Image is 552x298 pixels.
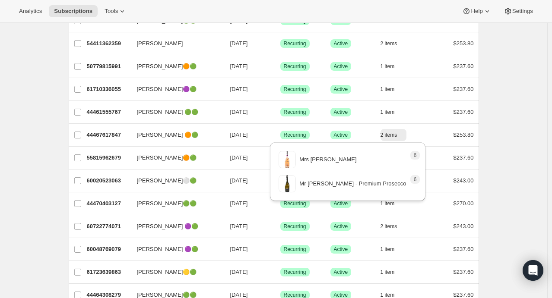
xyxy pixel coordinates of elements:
[381,63,395,70] span: 1 item
[87,108,130,116] p: 44461555767
[230,40,248,47] span: [DATE]
[87,222,130,231] p: 60722774071
[137,154,197,162] span: [PERSON_NAME]🟠🟢
[87,198,474,210] div: 44470403127[PERSON_NAME]🟢🟢[DATE]SuccessRecurringSuccessActive1 item$270.00
[132,60,218,73] button: [PERSON_NAME]🟠🟢
[381,246,395,253] span: 1 item
[230,246,248,252] span: [DATE]
[512,8,533,15] span: Settings
[137,222,199,231] span: [PERSON_NAME] 🟣🟢
[498,5,538,17] button: Settings
[87,129,474,141] div: 44467617847[PERSON_NAME] 🟠🟢[DATE]SuccessRecurringSuccessActive2 items$253.80
[381,109,395,116] span: 1 item
[230,200,248,207] span: [DATE]
[137,62,197,71] span: [PERSON_NAME]🟠🟢
[137,199,197,208] span: [PERSON_NAME]🟢🟢
[87,60,474,72] div: 50779815991[PERSON_NAME]🟠🟢[DATE]SuccessRecurringSuccessActive1 item$237.60
[381,223,397,230] span: 2 items
[137,39,183,48] span: [PERSON_NAME]
[137,85,197,94] span: [PERSON_NAME]🟣🟢
[284,132,306,138] span: Recurring
[381,269,395,276] span: 1 item
[454,109,474,115] span: $237.60
[284,40,306,47] span: Recurring
[230,223,248,229] span: [DATE]
[381,60,404,72] button: 1 item
[454,246,474,252] span: $237.60
[132,105,218,119] button: [PERSON_NAME] 🟢🟢
[132,128,218,142] button: [PERSON_NAME] 🟠🟢
[87,62,130,71] p: 50779815991
[87,176,130,185] p: 60020523063
[381,129,407,141] button: 2 items
[471,8,482,15] span: Help
[87,175,474,187] div: 60020523063[PERSON_NAME]⚪🟢[DATE]SuccessRecurringSuccessActive2 items$243.00
[381,266,404,278] button: 1 item
[132,37,218,50] button: [PERSON_NAME]
[334,63,348,70] span: Active
[284,109,306,116] span: Recurring
[381,38,407,50] button: 2 items
[284,86,306,93] span: Recurring
[284,223,306,230] span: Recurring
[299,179,406,188] p: Mr [PERSON_NAME] - Premium Prosecco
[230,177,248,184] span: [DATE]
[284,246,306,253] span: Recurring
[230,269,248,275] span: [DATE]
[334,86,348,93] span: Active
[54,8,92,15] span: Subscriptions
[454,132,474,138] span: $253.80
[132,265,218,279] button: [PERSON_NAME]🟡🟢
[284,269,306,276] span: Recurring
[454,269,474,275] span: $237.60
[523,260,543,281] div: Open Intercom Messenger
[230,292,248,298] span: [DATE]
[454,154,474,161] span: $237.60
[381,243,404,255] button: 1 item
[334,246,348,253] span: Active
[279,151,296,168] img: variant image
[87,39,130,48] p: 54411362359
[87,154,130,162] p: 55815962679
[87,106,474,118] div: 44461555767[PERSON_NAME] 🟢🟢[DATE]SuccessRecurringSuccessActive1 item$237.60
[132,197,218,210] button: [PERSON_NAME]🟢🟢
[99,5,132,17] button: Tools
[334,132,348,138] span: Active
[334,109,348,116] span: Active
[381,86,395,93] span: 1 item
[381,106,404,118] button: 1 item
[414,152,417,159] span: 6
[87,85,130,94] p: 61710336055
[132,82,218,96] button: [PERSON_NAME]🟣🟢
[137,176,197,185] span: [PERSON_NAME]⚪🟢
[454,292,474,298] span: $237.60
[299,155,356,164] p: Mrs [PERSON_NAME]
[87,245,130,254] p: 60048769079
[87,38,474,50] div: 54411362359[PERSON_NAME][DATE]SuccessRecurringSuccessActive2 items$253.80
[381,40,397,47] span: 2 items
[87,199,130,208] p: 44470403127
[230,154,248,161] span: [DATE]
[132,174,218,188] button: [PERSON_NAME]⚪🟢
[132,151,218,165] button: [PERSON_NAME]🟠🟢
[137,245,199,254] span: [PERSON_NAME] 🟣🟢
[87,83,474,95] div: 61710336055[PERSON_NAME]🟣🟢[DATE]SuccessRecurringSuccessActive1 item$237.60
[454,40,474,47] span: $253.80
[454,223,474,229] span: $243.00
[137,131,199,139] span: [PERSON_NAME] 🟠🟢
[137,108,199,116] span: [PERSON_NAME] 🟢🟢
[230,86,248,92] span: [DATE]
[381,132,397,138] span: 2 items
[87,220,474,232] div: 60722774071[PERSON_NAME] 🟣🟢[DATE]SuccessRecurringSuccessActive2 items$243.00
[14,5,47,17] button: Analytics
[87,243,474,255] div: 60048769079[PERSON_NAME] 🟣🟢[DATE]SuccessRecurringSuccessActive1 item$237.60
[230,109,248,115] span: [DATE]
[454,200,474,207] span: $270.00
[230,63,248,69] span: [DATE]
[137,268,197,276] span: [PERSON_NAME]🟡🟢
[414,176,417,183] span: 6
[454,63,474,69] span: $237.60
[87,266,474,278] div: 61723639863[PERSON_NAME]🟡🟢[DATE]SuccessRecurringSuccessActive1 item$237.60
[454,177,474,184] span: $243.00
[334,223,348,230] span: Active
